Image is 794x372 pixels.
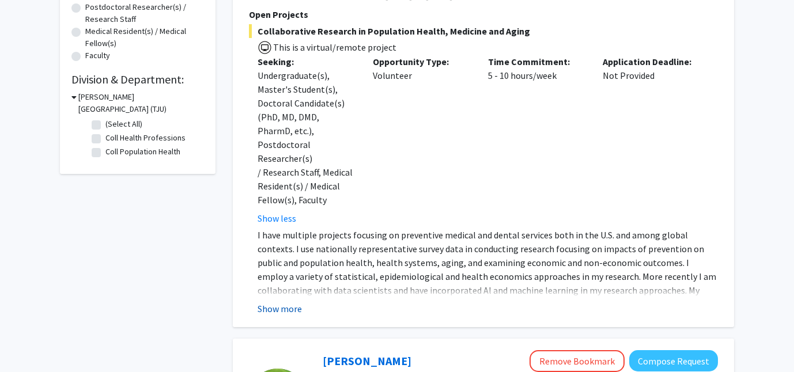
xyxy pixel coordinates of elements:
[488,55,586,69] p: Time Commitment:
[594,55,709,225] div: Not Provided
[272,41,396,53] span: This is a virtual/remote project
[71,73,204,86] h2: Division & Department:
[105,146,180,158] label: Coll Population Health
[323,354,411,368] a: [PERSON_NAME]
[85,1,204,25] label: Postdoctoral Researcher(s) / Research Staff
[603,55,701,69] p: Application Deadline:
[258,302,302,316] button: Show more
[78,91,204,115] h3: [PERSON_NAME][GEOGRAPHIC_DATA] (TJU)
[364,55,479,225] div: Volunteer
[373,55,471,69] p: Opportunity Type:
[258,55,356,69] p: Seeking:
[105,118,142,130] label: (Select All)
[258,69,356,207] div: Undergraduate(s), Master's Student(s), Doctoral Candidate(s) (PhD, MD, DMD, PharmD, etc.), Postdo...
[9,320,49,363] iframe: Chat
[258,228,718,339] p: I have multiple projects focusing on preventive medical and dental services both in the U.S. and ...
[85,25,204,50] label: Medical Resident(s) / Medical Fellow(s)
[249,7,718,21] p: Open Projects
[629,350,718,371] button: Compose Request to David Nash
[105,132,186,144] label: Coll Health Professions
[258,211,296,225] button: Show less
[479,55,595,225] div: 5 - 10 hours/week
[530,350,625,372] button: Remove Bookmark
[249,24,718,38] span: Collaborative Research in Population Health, Medicine and Aging
[85,50,110,62] label: Faculty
